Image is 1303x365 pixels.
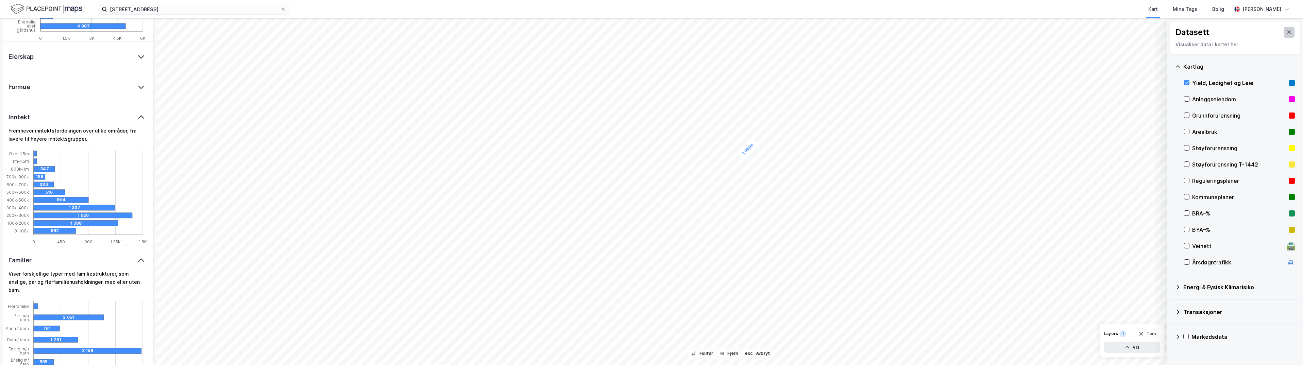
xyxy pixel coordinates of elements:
iframe: Chat Widget [1269,332,1303,365]
tspan: 300k-400k [6,205,29,210]
tspan: 600k-700k [6,182,29,187]
div: 4 987 [77,23,162,29]
div: Transaksjoner [1183,308,1295,316]
tspan: eller [27,23,36,29]
tspan: 800k-1m [11,167,29,172]
tspan: Enslig m/u [9,347,29,352]
div: Map marker [737,138,759,160]
div: 585 [40,360,60,365]
div: Støyforurensning T-1442 [1192,160,1286,169]
div: Kart [1148,5,1158,13]
div: Energi & Fysisk Klimarisiko [1183,283,1295,291]
div: Grunnforurensning [1192,111,1286,120]
tspan: 1.35K [110,239,121,244]
div: 330 [39,182,60,187]
div: Familier [9,256,31,264]
div: Støyforurensning [1192,144,1286,152]
div: Yield, Ledighet og Leie [1192,79,1286,87]
div: Inntekt [9,113,30,121]
div: BYA–% [1192,226,1286,234]
tspan: 400k-500k [6,197,29,203]
tspan: 4.5K [113,35,122,40]
div: [PERSON_NAME] [1242,5,1281,13]
div: 1 626 [78,212,176,218]
input: Søk på adresse, matrikkel, gårdeiere, leietakere eller personer [107,4,281,14]
div: 3 159 [82,348,190,354]
button: Vis [1104,342,1160,353]
tspan: Flerfamilie [8,304,29,309]
tspan: Enebolig [18,19,36,24]
div: 1 291 [50,337,95,343]
div: Markedsdata [1191,333,1295,341]
tspan: 0 [32,239,35,244]
div: Visualiser data i kartet her. [1175,40,1294,49]
div: Layers [1104,331,1118,336]
div: 1 [1119,330,1126,337]
tspan: 1.5K [62,35,70,40]
div: Fremhever inntektsfordelingen over ulike områder, fra lavere til høyere inntektsgrupper. [9,127,148,143]
div: Kommuneplaner [1192,193,1286,201]
tspan: 700k-800k [6,174,29,179]
div: 904 [57,197,112,203]
div: Kartlag [1183,63,1295,71]
tspan: 0-100k [14,228,29,233]
div: Veinett [1192,242,1284,250]
div: Reguleringsplaner [1192,177,1286,185]
tspan: Enslig m/ [11,358,29,363]
div: 2 051 [63,315,133,320]
tspan: 450 [57,239,65,244]
div: Bolig [1212,5,1224,13]
tspan: Par m/ barn [6,326,29,331]
tspan: 1.8K [139,239,147,244]
tspan: 3K [89,35,95,40]
div: Datasett [1175,27,1209,38]
div: Anleggseiendom [1192,95,1286,103]
div: 189 [36,174,47,179]
div: 692 [51,228,92,233]
tspan: 900 [84,239,92,244]
div: Eierskap [9,53,33,61]
tspan: barn [20,351,29,356]
div: 347 [40,166,61,172]
div: 1 337 [69,205,150,210]
tspan: 6K [140,35,146,40]
tspan: 500k-600k [6,190,29,195]
tspan: Par m/u [14,313,29,318]
div: Arealbruk [1192,128,1286,136]
button: Tøm [1134,328,1160,339]
img: logo.f888ab2527a4732fd821a326f86c7f29.svg [11,3,82,15]
tspan: gårdshus [17,28,36,33]
div: 🛣️ [1286,242,1296,250]
div: Kontrollprogram for chat [1269,332,1303,365]
div: 1 388 [70,220,154,226]
tspan: Tomannsbolig [7,13,36,18]
tspan: Over 1.5m [9,151,29,156]
div: BRA–% [1192,209,1286,218]
div: Formue [9,83,30,91]
div: 516 [46,189,77,195]
div: 761 [43,326,69,331]
div: Mine Tags [1173,5,1197,13]
tspan: 1m-1.5m [12,159,29,164]
div: Viser forskjellige typer med familiestrukturer, som enslige, par og flerfamiliehusholdninger, med... [9,270,148,294]
tspan: 200k-300k [6,213,29,218]
tspan: barn [20,317,29,322]
div: Årsdøgntrafikk [1192,258,1284,266]
tspan: 0 [39,35,42,40]
tspan: 100k-200k [7,221,29,226]
tspan: Par u/ barn [7,337,29,343]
